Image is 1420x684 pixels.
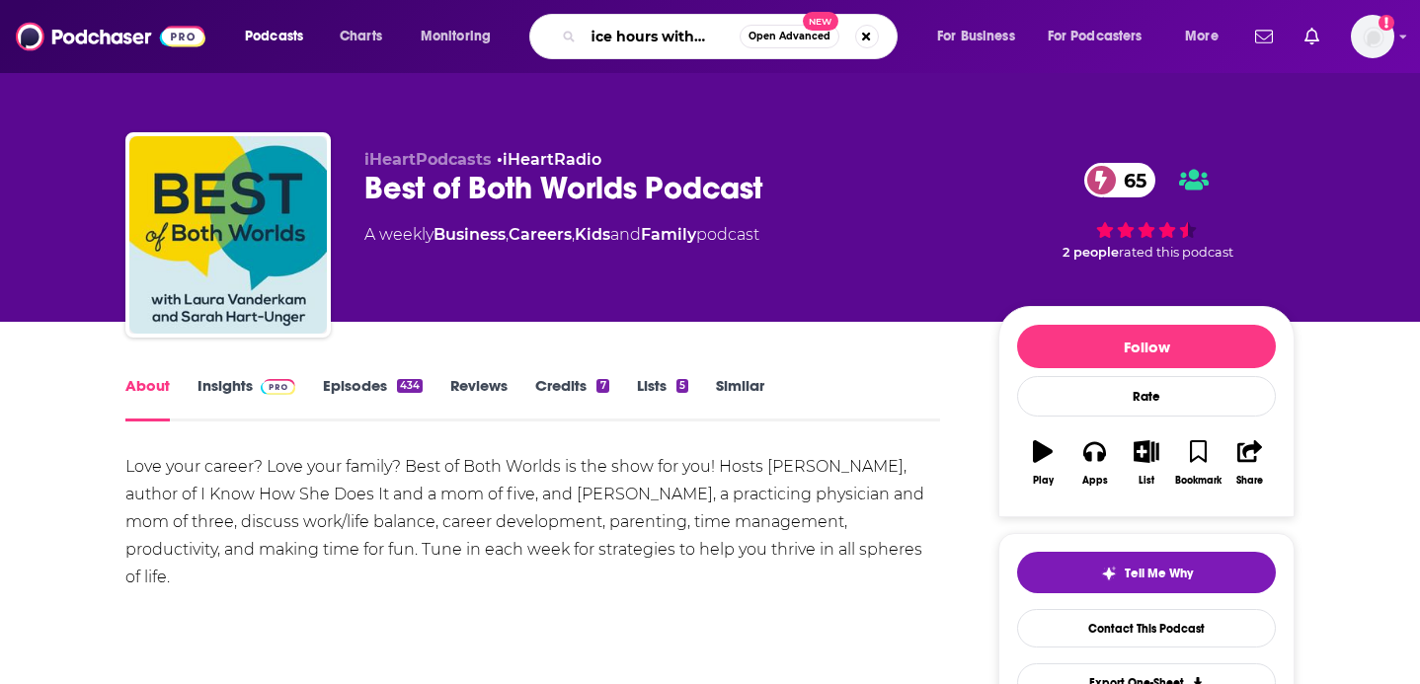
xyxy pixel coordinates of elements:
[125,376,170,421] a: About
[1351,15,1394,58] span: Logged in as mijal
[323,376,423,421] a: Episodes434
[1017,609,1276,647] a: Contact This Podcast
[1035,21,1171,52] button: open menu
[1017,427,1068,498] button: Play
[231,21,329,52] button: open menu
[364,150,492,169] span: iHeartPodcasts
[1119,245,1233,260] span: rated this podcast
[1171,21,1243,52] button: open menu
[1017,552,1276,593] button: tell me why sparkleTell Me Why
[1082,475,1108,487] div: Apps
[1063,245,1119,260] span: 2 people
[676,379,688,393] div: 5
[1175,475,1222,487] div: Bookmark
[129,136,327,334] img: Best of Both Worlds Podcast
[1351,15,1394,58] img: User Profile
[740,25,839,48] button: Open AdvancedNew
[535,376,608,421] a: Credits7
[1224,427,1276,498] button: Share
[1068,427,1120,498] button: Apps
[923,21,1040,52] button: open menu
[575,225,610,244] a: Kids
[637,376,688,421] a: Lists5
[584,21,740,52] input: Search podcasts, credits, & more...
[1017,325,1276,368] button: Follow
[434,225,506,244] a: Business
[1297,20,1327,53] a: Show notifications dropdown
[716,376,764,421] a: Similar
[245,23,303,50] span: Podcasts
[749,32,830,41] span: Open Advanced
[1236,475,1263,487] div: Share
[1351,15,1394,58] button: Show profile menu
[503,150,601,169] a: iHeartRadio
[450,376,508,421] a: Reviews
[1125,566,1193,581] span: Tell Me Why
[261,379,295,395] img: Podchaser Pro
[1104,163,1156,197] span: 65
[197,376,295,421] a: InsightsPodchaser Pro
[497,150,601,169] span: •
[641,225,696,244] a: Family
[506,225,509,244] span: ,
[397,379,423,393] div: 434
[803,12,838,31] span: New
[548,14,916,59] div: Search podcasts, credits, & more...
[610,225,641,244] span: and
[16,18,205,55] img: Podchaser - Follow, Share and Rate Podcasts
[407,21,516,52] button: open menu
[1121,427,1172,498] button: List
[1084,163,1156,197] a: 65
[125,453,940,591] div: Love your career? Love your family? Best of Both Worlds is the show for you! Hosts [PERSON_NAME],...
[509,225,572,244] a: Careers
[1379,15,1394,31] svg: Add a profile image
[1247,20,1281,53] a: Show notifications dropdown
[596,379,608,393] div: 7
[1033,475,1054,487] div: Play
[340,23,382,50] span: Charts
[1172,427,1223,498] button: Bookmark
[1048,23,1143,50] span: For Podcasters
[572,225,575,244] span: ,
[937,23,1015,50] span: For Business
[1139,475,1154,487] div: List
[1017,376,1276,417] div: Rate
[1185,23,1219,50] span: More
[421,23,491,50] span: Monitoring
[1101,566,1117,581] img: tell me why sparkle
[364,223,759,247] div: A weekly podcast
[998,150,1295,272] div: 65 2 peoplerated this podcast
[327,21,394,52] a: Charts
